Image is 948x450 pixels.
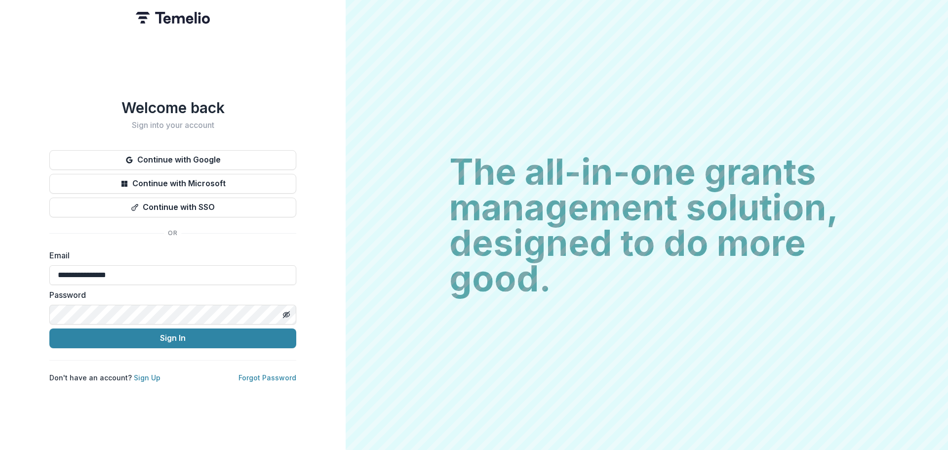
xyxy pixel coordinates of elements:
img: Temelio [136,12,210,24]
button: Continue with Google [49,150,296,170]
h1: Welcome back [49,99,296,117]
label: Email [49,249,290,261]
button: Continue with SSO [49,198,296,217]
button: Continue with Microsoft [49,174,296,194]
label: Password [49,289,290,301]
h2: Sign into your account [49,121,296,130]
button: Toggle password visibility [278,307,294,323]
button: Sign In [49,328,296,348]
a: Forgot Password [238,373,296,382]
a: Sign Up [134,373,160,382]
p: Don't have an account? [49,372,160,383]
